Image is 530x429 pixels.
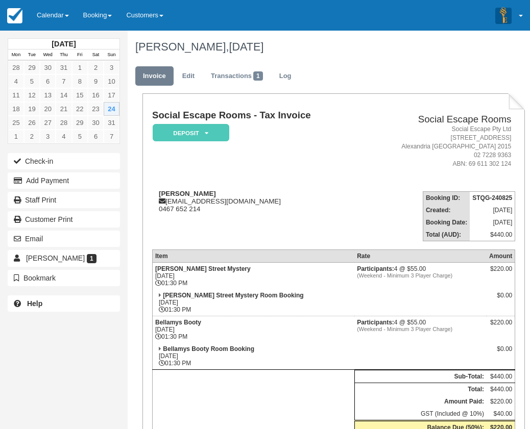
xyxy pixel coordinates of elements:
[354,383,487,395] th: Total:
[56,88,71,102] a: 14
[152,316,354,343] td: [DATE] 01:30 PM
[88,116,104,130] a: 30
[354,316,487,343] td: 4 @ $55.00
[354,370,487,383] th: Sub-Total:
[470,216,515,229] td: [DATE]
[88,102,104,116] a: 23
[40,61,56,74] a: 30
[88,88,104,102] a: 16
[495,7,512,23] img: A3
[24,116,40,130] a: 26
[40,116,56,130] a: 27
[8,192,120,208] a: Staff Print
[104,116,119,130] a: 31
[8,116,24,130] a: 25
[104,74,119,88] a: 10
[8,270,120,286] button: Bookmark
[72,130,88,143] a: 5
[489,345,512,361] div: $0.00
[135,66,174,86] a: Invoice
[104,88,119,102] a: 17
[357,265,394,272] strong: Participants
[487,249,515,262] th: Amount
[72,74,88,88] a: 8
[487,408,515,421] td: $40.00
[56,130,71,143] a: 4
[8,74,24,88] a: 4
[135,41,518,53] h1: [PERSON_NAME],
[40,88,56,102] a: 13
[175,66,202,86] a: Edit
[8,88,24,102] a: 11
[24,102,40,116] a: 19
[470,229,515,241] td: $440.00
[40,102,56,116] a: 20
[24,88,40,102] a: 12
[365,114,511,125] h2: Social Escape Rooms
[24,49,40,61] th: Tue
[8,153,120,169] button: Check-in
[87,254,97,263] span: 1
[489,292,512,307] div: $0.00
[88,74,104,88] a: 9
[489,265,512,281] div: $220.00
[472,194,512,201] strong: STQG-240825
[72,88,88,102] a: 15
[8,172,120,189] button: Add Payment
[155,319,201,326] strong: Bellamys Booty
[423,204,470,216] th: Created:
[365,125,511,169] address: Social Escape Pty Ltd [STREET_ADDRESS] Alexandria [GEOGRAPHIC_DATA] 2015 02 7228 9363 ABN: 69 611...
[357,272,484,279] em: (Weekend - Minimum 3 Player Charge)
[354,408,487,421] td: GST (Included @ 10%)
[487,395,515,408] td: $220.00
[8,211,120,228] a: Customer Print
[88,61,104,74] a: 2
[7,8,22,23] img: checkfront-main-nav-mini-logo.png
[88,49,104,61] th: Sat
[8,250,120,266] a: [PERSON_NAME] 1
[155,265,251,272] strong: [PERSON_NAME] Street Mystery
[152,262,354,289] td: [DATE] 01:30 PM
[354,249,487,262] th: Rate
[8,130,24,143] a: 1
[104,130,119,143] a: 7
[40,130,56,143] a: 3
[40,74,56,88] a: 6
[104,49,119,61] th: Sun
[152,190,360,213] div: [EMAIL_ADDRESS][DOMAIN_NAME] 0467 652 214
[88,130,104,143] a: 6
[357,326,484,332] em: (Weekend - Minimum 3 Player Charge)
[357,319,394,326] strong: Participants
[253,71,263,81] span: 1
[470,204,515,216] td: [DATE]
[423,216,470,229] th: Booking Date:
[229,40,263,53] span: [DATE]
[354,395,487,408] th: Amount Paid:
[272,66,299,86] a: Log
[152,123,226,142] a: Deposit
[40,49,56,61] th: Wed
[8,295,120,312] a: Help
[27,299,42,308] b: Help
[24,61,40,74] a: 29
[153,124,229,142] em: Deposit
[56,102,71,116] a: 21
[52,40,76,48] strong: [DATE]
[152,343,354,370] td: [DATE] 01:30 PM
[24,74,40,88] a: 5
[152,110,360,121] h1: Social Escape Rooms - Tax Invoice
[354,262,487,289] td: 4 @ $55.00
[56,74,71,88] a: 7
[423,229,470,241] th: Total (AUD):
[152,289,354,316] td: [DATE] 01:30 PM
[163,345,254,352] strong: Bellamys Booty Room Booking
[56,49,71,61] th: Thu
[56,61,71,74] a: 31
[24,130,40,143] a: 2
[159,190,216,197] strong: [PERSON_NAME]
[163,292,303,299] strong: [PERSON_NAME] Street Mystery Room Booking
[72,49,88,61] th: Fri
[8,49,24,61] th: Mon
[487,370,515,383] td: $440.00
[56,116,71,130] a: 28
